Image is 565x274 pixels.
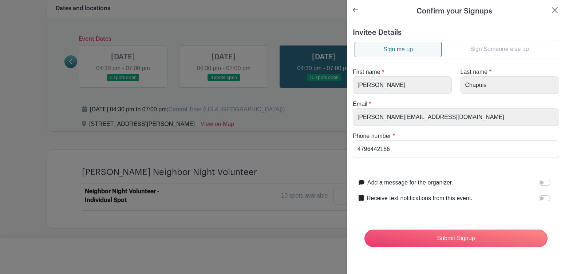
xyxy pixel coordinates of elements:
label: Email [353,100,367,108]
a: Sign me up [355,42,442,57]
h5: Invitee Details [353,28,559,37]
button: Close [550,6,559,15]
label: Receive text notifications from this event. [367,194,473,203]
label: First name [353,68,380,76]
label: Phone number [353,132,391,140]
label: Last name [461,68,488,76]
a: Sign Someone else up [442,42,557,56]
h5: Confirm your Signups [416,6,492,17]
label: Add a message for the organizer. [367,178,453,187]
input: Submit Signup [364,230,548,247]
